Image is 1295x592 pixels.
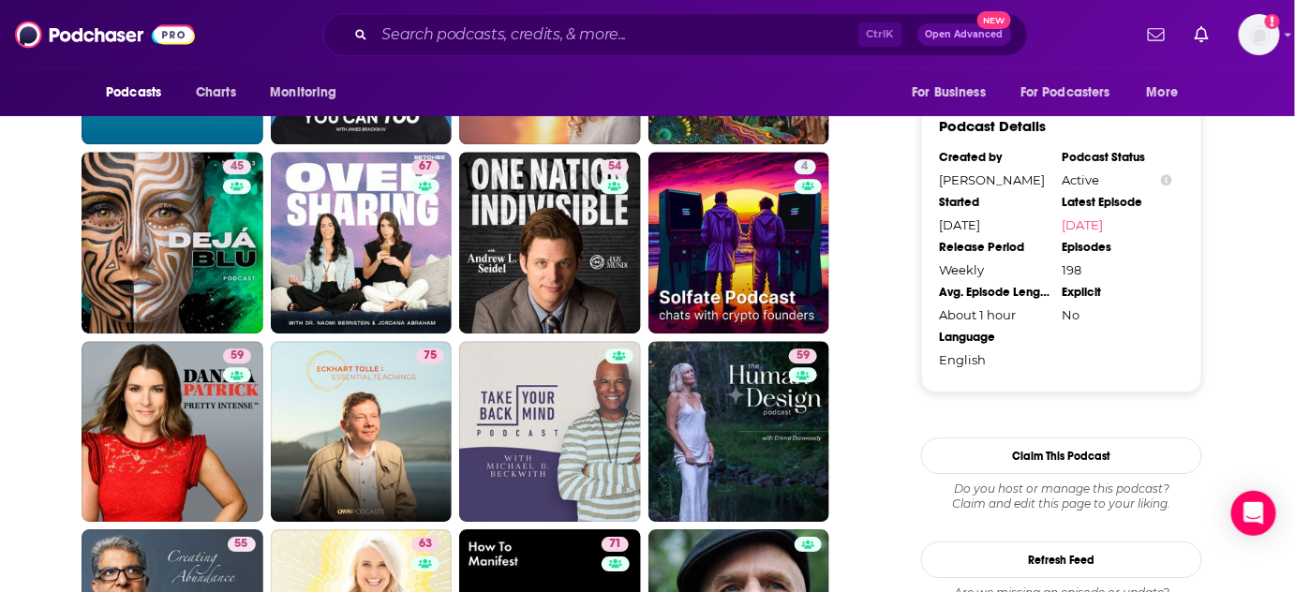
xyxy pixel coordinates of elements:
button: open menu [899,75,1009,111]
span: 4 [802,157,809,176]
a: 75 [416,348,444,363]
a: [DATE] [1062,217,1172,232]
svg: Add a profile image [1265,14,1280,29]
button: Claim This Podcast [921,437,1202,474]
div: Latest Episode [1062,195,1172,210]
span: 54 [608,157,621,176]
span: More [1147,80,1179,106]
a: 75 [271,341,453,523]
div: Weekly [939,262,1049,277]
span: Ctrl K [858,22,902,47]
div: [DATE] [939,217,1049,232]
span: Logged in as vivianamoreno [1239,14,1280,55]
span: Do you host or manage this podcast? [921,481,1202,496]
img: Podchaser - Follow, Share and Rate Podcasts [15,17,195,52]
div: 198 [1062,262,1172,277]
span: 71 [609,535,621,554]
button: Show Info [1161,173,1172,187]
a: 59 [223,348,251,363]
a: 67 [411,159,439,174]
button: open menu [1134,75,1202,111]
a: Show notifications dropdown [1140,19,1172,51]
div: Podcast Status [1062,150,1172,165]
div: Search podcasts, credits, & more... [323,13,1028,56]
a: 63 [411,537,439,552]
div: Started [939,195,1049,210]
div: Explicit [1062,285,1172,300]
span: Charts [196,80,236,106]
span: 59 [796,347,810,365]
span: 67 [419,157,432,176]
a: 67 [271,152,453,333]
a: 54 [601,159,629,174]
div: About 1 hour [939,307,1049,322]
span: 75 [424,347,437,365]
span: Open Advanced [926,30,1004,39]
a: 71 [602,537,629,552]
button: Show profile menu [1239,14,1280,55]
span: Podcasts [106,80,161,106]
span: New [977,11,1011,29]
button: Open AdvancedNew [917,23,1012,46]
div: Created by [939,150,1049,165]
a: 4 [648,152,830,333]
span: For Business [912,80,986,106]
span: 63 [419,535,432,554]
a: 45 [82,152,263,333]
div: Claim and edit this page to your liking. [921,481,1202,511]
a: 59 [648,341,830,523]
div: Release Period [939,240,1049,255]
a: 59 [82,341,263,523]
a: 54 [459,152,641,333]
a: 59 [789,348,817,363]
div: Active [1062,172,1172,187]
div: Avg. Episode Length [939,285,1049,300]
div: No [1062,307,1172,322]
span: Monitoring [270,80,336,106]
div: [PERSON_NAME] [939,172,1049,187]
div: Episodes [1062,240,1172,255]
a: 4 [795,159,816,174]
span: 45 [231,157,244,176]
button: open menu [93,75,186,111]
div: Language [939,330,1049,345]
a: Show notifications dropdown [1187,19,1216,51]
a: Charts [184,75,247,111]
input: Search podcasts, credits, & more... [375,20,858,50]
button: open menu [257,75,361,111]
span: 55 [235,535,248,554]
span: For Podcasters [1020,80,1110,106]
button: Refresh Feed [921,541,1202,578]
img: User Profile [1239,14,1280,55]
a: 55 [228,537,256,552]
div: Open Intercom Messenger [1231,491,1276,536]
button: open menu [1008,75,1138,111]
span: 59 [231,347,244,365]
div: English [939,352,1049,367]
a: 45 [223,159,251,174]
h3: Podcast Details [939,117,1046,135]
